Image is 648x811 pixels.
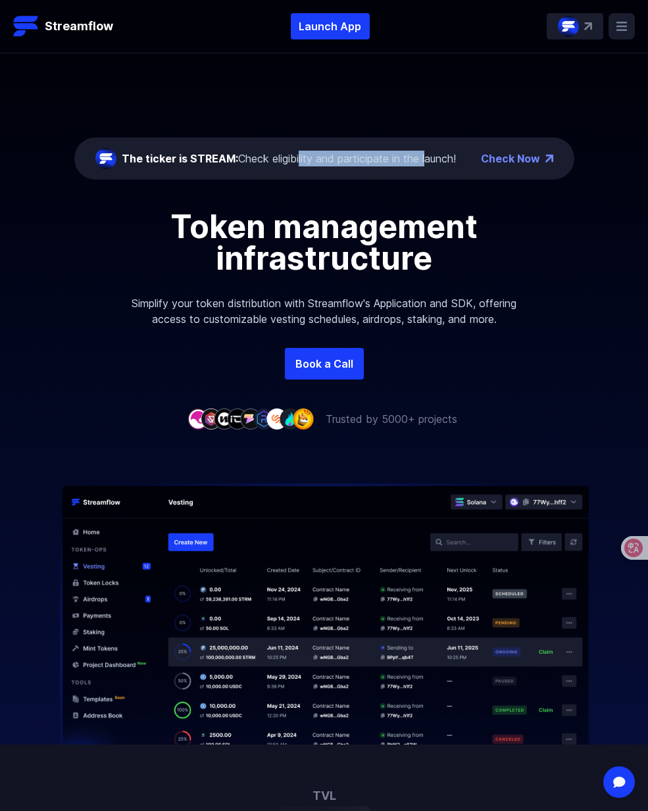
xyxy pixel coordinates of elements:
p: Streamflow [45,17,113,36]
button: Launch App [291,13,370,39]
p: Trusted by 5000+ projects [326,411,457,427]
a: Check Now [481,151,540,166]
h1: Token management infrastructure [124,211,524,274]
img: company-4 [227,408,248,429]
img: company-7 [266,408,287,429]
img: company-2 [201,408,222,429]
img: streamflow-logo-circle.png [95,148,116,169]
img: top-right-arrow.png [545,155,553,162]
img: company-9 [293,408,314,429]
div: Check eligibility and participate in the launch! [122,151,456,166]
img: top-right-arrow.svg [584,22,592,30]
img: company-5 [240,408,261,429]
p: Simplify your token distribution with Streamflow's Application and SDK, offering access to custom... [114,274,535,348]
a: Book a Call [285,348,364,380]
span: The ticker is STREAM: [122,152,238,165]
img: company-6 [253,408,274,429]
a: Streamflow [13,13,113,39]
img: company-3 [214,408,235,429]
h3: TVL [224,766,424,805]
div: Open Intercom Messenger [603,766,635,798]
img: company-8 [280,408,301,429]
img: streamflow-logo-circle.png [558,16,579,37]
img: Streamflow Logo [13,13,39,39]
img: company-1 [187,408,209,429]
